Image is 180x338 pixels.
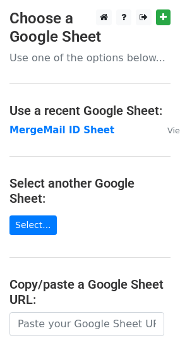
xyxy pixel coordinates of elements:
[9,215,57,235] a: Select...
[9,51,171,64] p: Use one of the options below...
[9,103,171,118] h4: Use a recent Google Sheet:
[9,277,171,307] h4: Copy/paste a Google Sheet URL:
[9,124,114,136] a: MergeMail ID Sheet
[9,176,171,206] h4: Select another Google Sheet:
[9,312,164,336] input: Paste your Google Sheet URL here
[9,9,171,46] h3: Choose a Google Sheet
